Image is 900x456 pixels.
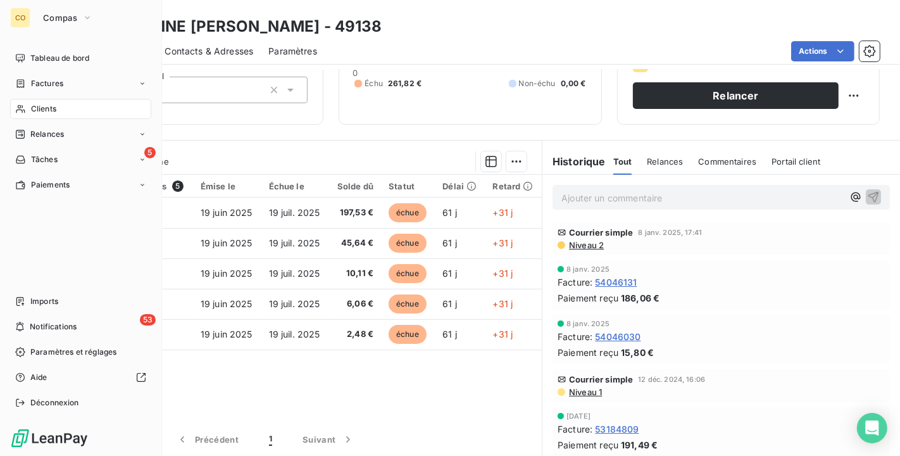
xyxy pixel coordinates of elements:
[30,296,58,307] span: Imports
[621,346,654,359] span: 15,80 €
[10,342,151,362] a: Paramètres et réglages
[558,346,618,359] span: Paiement reçu
[569,374,633,384] span: Courrier simple
[201,268,253,279] span: 19 juin 2025
[442,268,457,279] span: 61 j
[558,438,618,452] span: Paiement reçu
[493,298,513,309] span: +31 j
[269,433,272,446] span: 1
[10,124,151,144] a: Relances
[561,78,586,89] span: 0,00 €
[566,412,591,420] span: [DATE]
[30,321,77,332] span: Notifications
[269,207,320,218] span: 19 juil. 2025
[31,103,56,115] span: Clients
[10,73,151,94] a: Factures
[201,207,253,218] span: 19 juin 2025
[542,154,606,169] h6: Historique
[336,237,373,250] span: 45,64 €
[31,179,70,191] span: Paiements
[558,275,592,289] span: Facture :
[365,78,383,89] span: Échu
[172,180,184,192] span: 5
[10,428,89,448] img: Logo LeanPay
[269,237,320,248] span: 19 juil. 2025
[30,372,47,383] span: Aide
[613,156,632,167] span: Tout
[442,181,477,191] div: Délai
[638,229,702,236] span: 8 janv. 2025, 17:41
[10,149,151,170] a: 5Tâches
[336,181,373,191] div: Solde dû
[568,387,602,397] span: Niveau 1
[389,181,427,191] div: Statut
[493,207,513,218] span: +31 j
[647,156,683,167] span: Relances
[353,68,358,78] span: 0
[568,240,604,250] span: Niveau 2
[558,422,592,436] span: Facture :
[254,426,287,453] button: 1
[161,426,254,453] button: Précédent
[389,294,427,313] span: échue
[336,267,373,280] span: 10,11 €
[519,78,556,89] span: Non-échu
[10,8,30,28] div: CO
[10,48,151,68] a: Tableau de bord
[442,329,457,339] span: 61 j
[698,156,756,167] span: Commentaires
[493,268,513,279] span: +31 j
[201,237,253,248] span: 19 juin 2025
[269,181,322,191] div: Échue le
[558,330,592,343] span: Facture :
[43,13,77,23] span: Compas
[201,329,253,339] span: 19 juin 2025
[30,129,64,140] span: Relances
[638,376,705,383] span: 12 déc. 2024, 16:06
[791,41,854,61] button: Actions
[287,426,370,453] button: Suivant
[111,15,382,38] h3: EI PIENNE [PERSON_NAME] - 49138
[621,438,658,452] span: 191,49 €
[31,78,63,89] span: Factures
[336,298,373,310] span: 6,06 €
[595,422,639,436] span: 53184809
[31,154,58,165] span: Tâches
[566,265,609,273] span: 8 janv. 2025
[566,320,609,327] span: 8 janv. 2025
[558,291,618,305] span: Paiement reçu
[389,203,427,222] span: échue
[165,45,253,58] span: Contacts & Adresses
[389,325,427,344] span: échue
[442,298,457,309] span: 61 j
[268,45,317,58] span: Paramètres
[389,264,427,283] span: échue
[10,99,151,119] a: Clients
[336,328,373,341] span: 2,48 €
[30,53,89,64] span: Tableau de bord
[442,237,457,248] span: 61 j
[493,237,513,248] span: +31 j
[595,330,641,343] span: 54046030
[140,314,156,326] span: 53
[569,227,633,237] span: Courrier simple
[201,298,253,309] span: 19 juin 2025
[857,413,887,443] div: Open Intercom Messenger
[10,175,151,195] a: Paiements
[621,291,659,305] span: 186,06 €
[30,397,79,408] span: Déconnexion
[10,291,151,312] a: Imports
[10,367,151,388] a: Aide
[269,329,320,339] span: 19 juil. 2025
[493,181,535,191] div: Retard
[389,234,427,253] span: échue
[772,156,820,167] span: Portail client
[269,298,320,309] span: 19 juil. 2025
[595,275,637,289] span: 54046131
[269,268,320,279] span: 19 juil. 2025
[388,78,422,89] span: 261,82 €
[493,329,513,339] span: +31 j
[30,346,116,358] span: Paramètres et réglages
[442,207,457,218] span: 61 j
[201,181,254,191] div: Émise le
